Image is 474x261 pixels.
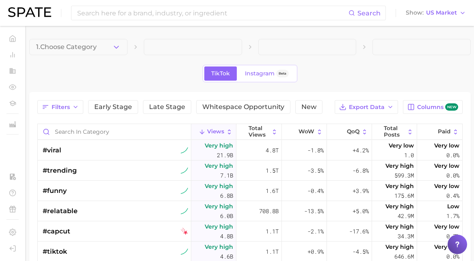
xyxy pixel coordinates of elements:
img: tiktok sustained riser [181,147,188,154]
a: Log out. Currently logged in with e-mail amanda.pittman@loreal.com. [6,242,19,255]
span: 0.0% [446,171,459,180]
button: Total Posts [372,124,417,140]
span: Export Data [349,104,385,111]
span: -1.8% [307,145,324,155]
button: ShowUS Market [404,8,468,18]
span: Beta [279,70,286,77]
button: Export Data [335,100,398,114]
span: -17.6% [349,227,369,236]
span: -2.1% [307,227,324,236]
span: WoW [299,128,314,135]
span: +5.0% [353,206,369,216]
span: -0.4% [307,186,324,196]
span: 599.3m [394,171,414,180]
span: Columns [417,103,458,111]
span: Very high [205,222,233,231]
button: Views [191,124,236,140]
span: Very high [385,242,414,252]
span: +4.2% [353,145,369,155]
span: Very low [434,181,459,191]
button: Filters [37,100,83,114]
span: 708.8b [259,206,279,216]
button: #trendingtiktok sustained riserVery high7.1b1.5t-3.5%-6.8%Very high599.3mVery low0.0% [38,160,462,181]
span: +3.9% [353,186,369,196]
span: 0.7% [446,231,459,241]
span: #funny [43,186,67,196]
img: tiktok sustained riser [181,208,188,215]
span: Total Posts [384,125,405,138]
span: Show [406,11,424,15]
span: 1.7% [446,211,459,221]
span: 4.8b [220,231,233,241]
span: Very high [205,141,233,150]
img: tiktok falling star [181,228,188,235]
span: 21.9b [217,150,233,160]
a: InstagramBeta [238,66,296,81]
span: Late Stage [149,104,185,110]
span: Very high [205,181,233,191]
span: Views [207,128,224,135]
span: 1.5t [266,166,279,175]
span: 1.1t [266,247,279,257]
span: Very high [385,201,414,211]
span: Very high [205,201,233,211]
span: #relatable [43,206,78,216]
input: Search here for a brand, industry, or ingredient [76,6,348,20]
button: WoW [282,124,327,140]
span: 0.0% [446,150,459,160]
span: Very high [385,161,414,171]
button: #funnytiktok sustained riserVery high6.8b1.6t-0.4%+3.9%Very high175.6mVery low0.4% [38,181,462,201]
span: 4.8t [266,145,279,155]
span: Search [357,9,381,17]
span: 42.9m [398,211,414,221]
span: Early Stage [94,104,132,110]
span: 1.0 [404,150,414,160]
span: Low [447,201,459,211]
button: Total Views [236,124,281,140]
span: Very high [385,222,414,231]
span: -3.5% [307,166,324,175]
img: SPATE [8,7,51,17]
button: #viraltiktok sustained riserVery high21.9b4.8t-1.8%+4.2%Very low1.0Very low0.0% [38,140,462,160]
span: Very low [434,222,459,231]
button: Columnsnew [403,100,463,114]
span: 0.4% [446,191,459,201]
span: TikTok [211,70,230,77]
span: Very low [434,141,459,150]
span: Very low [434,242,459,252]
button: #relatabletiktok sustained riserVery high6.0b708.8b-13.5%+5.0%Very high42.9mLow1.7% [38,201,462,221]
img: tiktok sustained riser [181,167,188,174]
button: Paid [417,124,462,140]
span: US Market [426,11,457,15]
span: Very low [389,141,414,150]
button: 1.Choose Category [29,39,128,55]
span: new [445,103,458,111]
span: Very high [205,242,233,252]
span: 1.1t [266,227,279,236]
span: Very low [434,161,459,171]
img: tiktok sustained riser [181,248,188,255]
span: New [301,104,316,110]
span: #capcut [43,227,70,236]
span: Very high [205,161,233,171]
span: QoQ [347,128,359,135]
span: Very high [385,181,414,191]
button: #capcuttiktok falling starVery high4.8b1.1t-2.1%-17.6%Very high34.3mVery low0.7% [38,221,462,242]
input: Search in category [38,124,191,139]
span: 6.0b [220,211,233,221]
span: Instagram [245,70,275,77]
a: TikTok [204,66,237,81]
span: 175.6m [394,191,414,201]
span: 34.3m [398,231,414,241]
span: #tiktok [43,247,67,257]
span: 6.8b [220,191,233,201]
span: Whitespace Opportunity [202,104,284,110]
span: Paid [438,128,450,135]
span: #trending [43,166,77,175]
span: 7.1b [220,171,233,180]
span: Total Views [249,125,269,138]
span: -13.5% [304,206,324,216]
span: Filters [52,104,70,111]
span: #viral [43,145,61,155]
span: -6.8% [353,166,369,175]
